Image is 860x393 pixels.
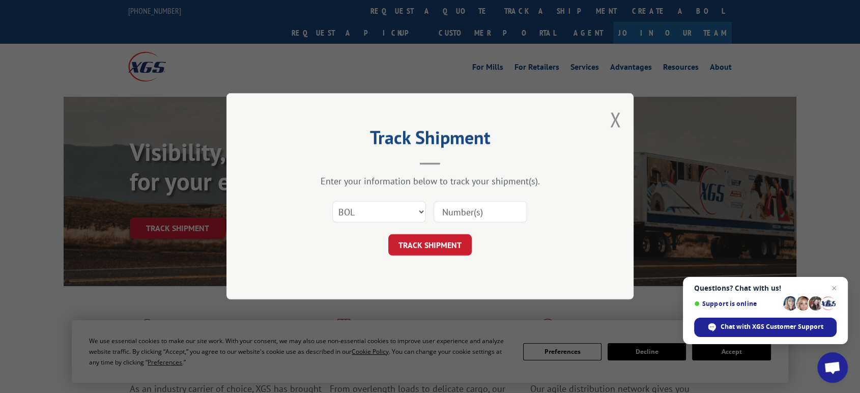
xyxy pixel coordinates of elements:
[434,202,527,223] input: Number(s)
[721,322,823,331] span: Chat with XGS Customer Support
[277,176,583,187] div: Enter your information below to track your shipment(s).
[817,352,848,383] div: Open chat
[388,235,472,256] button: TRACK SHIPMENT
[610,106,621,133] button: Close modal
[694,300,780,307] span: Support is online
[694,284,837,292] span: Questions? Chat with us!
[694,318,837,337] div: Chat with XGS Customer Support
[277,130,583,150] h2: Track Shipment
[828,282,840,294] span: Close chat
